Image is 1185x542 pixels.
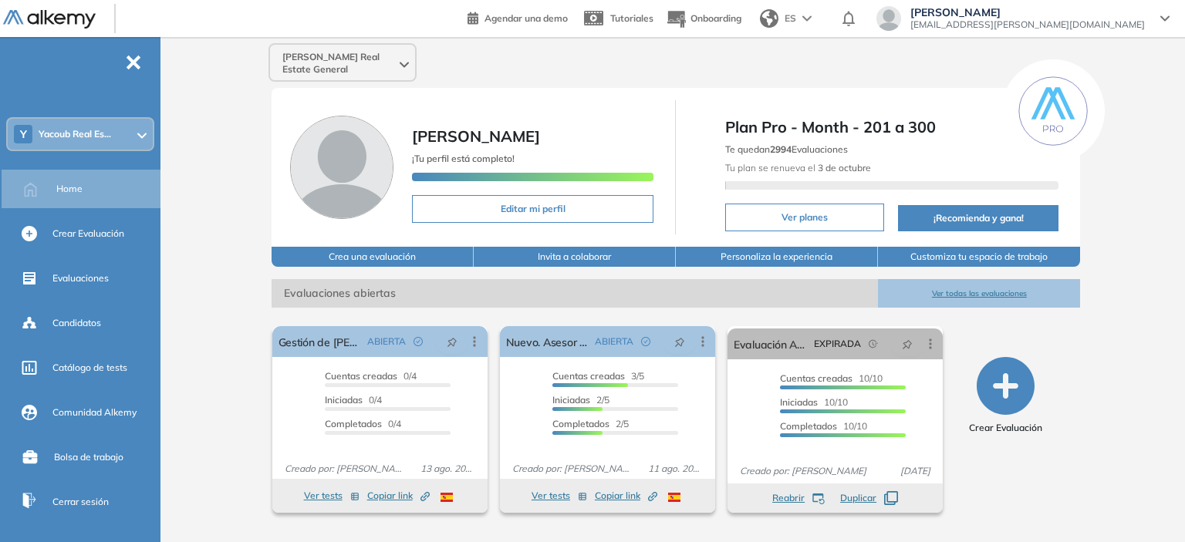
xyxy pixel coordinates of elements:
[770,143,792,155] b: 2994
[279,462,415,476] span: Creado por: [PERSON_NAME]
[325,394,382,406] span: 0/4
[878,247,1080,267] button: Customiza tu espacio de trabajo
[725,204,883,231] button: Ver planes
[815,162,871,173] b: 3 de octubre
[552,370,625,382] span: Cuentas creadas
[52,361,127,375] span: Catálogo de tests
[414,462,481,476] span: 13 ago. 2025
[910,19,1145,31] span: [EMAIL_ADDRESS][PERSON_NAME][DOMAIN_NAME]
[52,227,124,241] span: Crear Evaluación
[676,247,878,267] button: Personaliza la experiencia
[279,326,361,357] a: Gestión de [PERSON_NAME]
[898,205,1059,231] button: ¡Recomienda y gana!
[780,396,818,408] span: Iniciadas
[367,489,430,503] span: Copiar link
[412,126,540,146] span: [PERSON_NAME]
[840,491,898,505] button: Duplicar
[642,462,709,476] span: 11 ago. 2025
[325,370,417,382] span: 0/4
[969,421,1042,435] span: Crear Evaluación
[272,279,879,308] span: Evaluaciones abiertas
[802,15,812,22] img: arrow
[772,491,825,505] button: Reabrir
[532,486,587,505] button: Ver tests
[641,337,650,346] span: check-circle
[54,450,123,464] span: Bolsa de trabajo
[814,337,861,351] span: EXPIRADA
[785,12,796,25] span: ES
[910,6,1145,19] span: [PERSON_NAME]
[468,8,568,26] a: Agendar una demo
[52,271,109,285] span: Evaluaciones
[552,418,629,429] span: 2/5
[325,418,401,429] span: 0/4
[412,195,654,223] button: Editar mi perfil
[474,247,676,267] button: Invita a colaborar
[668,493,680,502] img: ESP
[595,486,657,505] button: Copiar link
[282,51,397,76] span: [PERSON_NAME] Real Estate General
[894,464,937,478] span: [DATE]
[734,464,873,478] span: Creado por: [PERSON_NAME]
[663,329,697,354] button: pushpin
[595,489,657,503] span: Copiar link
[52,495,109,509] span: Cerrar sesión
[506,462,643,476] span: Creado por: [PERSON_NAME]
[20,128,27,140] span: Y
[414,337,423,346] span: check-circle
[760,9,778,28] img: world
[780,396,848,408] span: 10/10
[447,335,457,348] span: pushpin
[272,247,474,267] button: Crea una evaluación
[840,491,876,505] span: Duplicar
[56,182,83,196] span: Home
[666,2,741,35] button: Onboarding
[610,12,653,24] span: Tutoriales
[412,153,515,164] span: ¡Tu perfil está completo!
[506,326,589,357] a: Nuevo. Asesor comercial
[725,162,871,173] span: Tu plan se renueva el
[674,335,685,348] span: pushpin
[435,329,469,354] button: pushpin
[969,357,1042,435] button: Crear Evaluación
[902,338,913,350] span: pushpin
[367,335,406,348] span: ABIERTA
[325,418,382,429] span: Completados
[552,394,590,406] span: Iniciadas
[1108,468,1185,542] div: Widget de chat
[725,116,1058,139] span: Plan Pro - Month - 201 a 300
[595,335,633,348] span: ABIERTA
[325,370,397,382] span: Cuentas creadas
[780,420,867,432] span: 10/10
[780,420,837,432] span: Completados
[3,10,96,29] img: Logo
[325,394,363,406] span: Iniciadas
[52,316,101,330] span: Candidatos
[552,370,644,382] span: 3/5
[441,493,453,502] img: ESP
[52,406,137,419] span: Comunidad Alkemy
[780,372,852,384] span: Cuentas creadas
[734,328,808,359] a: Evaluación Asesor Comercial
[484,12,568,24] span: Agendar una demo
[690,12,741,24] span: Onboarding
[367,486,430,505] button: Copiar link
[869,339,878,348] span: field-time
[552,394,609,406] span: 2/5
[304,486,360,505] button: Ver tests
[780,372,883,384] span: 10/10
[890,332,924,356] button: pushpin
[290,116,393,219] img: Foto de perfil
[39,128,111,140] span: Yacoub Real Es...
[725,143,848,155] span: Te quedan Evaluaciones
[552,418,609,429] span: Completados
[772,491,805,505] span: Reabrir
[878,279,1080,308] button: Ver todas las evaluaciones
[1108,468,1185,542] iframe: Chat Widget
